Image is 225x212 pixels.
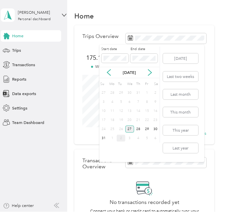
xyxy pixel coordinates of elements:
[134,117,143,124] div: 21
[125,135,134,142] div: 3
[134,135,143,142] div: 4
[163,72,198,82] button: Last two weeks
[117,89,125,96] div: 29
[117,135,125,142] div: 2
[12,62,35,68] span: Transactions
[117,70,142,76] p: [DATE]
[143,117,151,124] div: 22
[143,108,151,115] div: 15
[134,98,143,105] div: 7
[134,89,143,96] div: 31
[108,117,117,124] div: 18
[163,89,198,99] button: Last month
[108,135,117,142] div: 1
[125,108,134,115] div: 13
[100,98,108,105] div: 3
[163,107,198,117] button: This month
[163,143,198,153] button: Last year
[117,80,124,88] div: Tu
[130,47,158,52] label: End date
[117,108,125,115] div: 12
[117,117,125,124] div: 19
[143,135,151,142] div: 5
[151,89,160,96] div: 2
[108,98,117,105] div: 4
[82,158,123,170] p: Transactions Overview
[108,126,117,133] div: 25
[12,33,24,39] span: Home
[3,203,34,209] button: Help center
[143,89,151,96] div: 1
[125,117,134,124] div: 20
[100,135,108,142] div: 31
[151,117,160,124] div: 23
[134,126,143,133] div: 28
[151,135,160,142] div: 6
[18,9,60,15] div: [PERSON_NAME]
[110,200,179,206] h2: No transactions recorded yet
[151,126,160,133] div: 30
[100,80,107,88] div: Su
[100,108,108,115] div: 10
[100,89,108,96] div: 27
[108,80,115,88] div: Mo
[74,13,94,19] h1: Home
[12,76,26,82] span: Reports
[18,17,51,21] div: Personal dashboard
[102,47,129,52] label: Start date
[100,117,108,124] div: 17
[151,108,160,115] div: 16
[82,54,113,62] span: 175.1 mi
[12,105,27,111] span: Settings
[143,98,151,105] div: 8
[163,125,198,135] button: This year
[117,98,125,105] div: 5
[163,53,198,63] button: [DATE]
[187,174,225,212] iframe: Everlance-gr Chat Button Frame
[125,126,134,133] div: 27
[12,120,44,126] span: Team Dashboard
[12,91,36,97] span: Data exports
[100,126,108,133] div: 24
[126,80,133,88] div: We
[82,33,119,39] p: Trips Overview
[144,80,151,88] div: Fr
[153,80,160,88] div: Sa
[135,80,142,88] div: Th
[82,64,113,70] p: Work
[134,108,143,115] div: 14
[151,98,160,105] div: 9
[117,126,125,133] div: 26
[12,47,21,53] span: Trips
[143,126,151,133] div: 29
[108,89,117,96] div: 28
[125,89,134,96] div: 30
[108,108,117,115] div: 11
[125,98,134,105] div: 6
